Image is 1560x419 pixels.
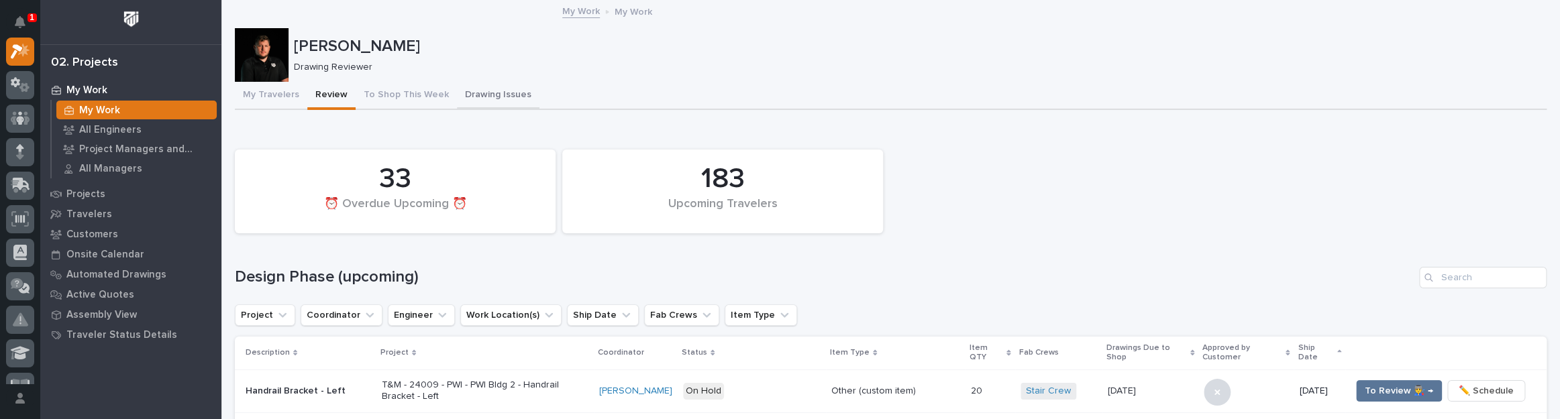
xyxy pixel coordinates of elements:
[644,304,719,326] button: Fab Crews
[66,269,166,281] p: Automated Drawings
[79,143,211,156] p: Project Managers and Engineers
[30,13,34,22] p: 1
[17,16,34,38] div: Notifications1
[40,80,221,100] a: My Work
[1447,380,1525,402] button: ✏️ Schedule
[567,304,639,326] button: Ship Date
[235,304,295,326] button: Project
[52,101,221,119] a: My Work
[585,197,860,225] div: Upcoming Travelers
[460,304,562,326] button: Work Location(s)
[380,345,409,360] p: Project
[66,84,107,97] p: My Work
[40,324,221,345] a: Traveler Status Details
[235,267,1414,287] h1: Design Phase (upcoming)
[246,345,290,360] p: Description
[971,383,985,397] p: 20
[66,309,137,321] p: Assembly View
[52,120,221,139] a: All Engineers
[725,304,797,326] button: Item Type
[1108,383,1139,397] p: [DATE]
[830,345,870,360] p: Item Type
[1365,383,1433,399] span: To Review 👨‍🏭 →
[119,7,144,32] img: Workspace Logo
[79,105,120,117] p: My Work
[388,304,455,326] button: Engineer
[1356,380,1442,402] button: To Review 👨‍🏭 →
[40,284,221,304] a: Active Quotes
[562,3,600,18] a: My Work
[40,224,221,244] a: Customers
[79,163,142,175] p: All Managers
[382,379,588,402] p: T&M - 24009 - PWI - PWI Bldg 2 - Handrail Bracket - Left
[1419,267,1547,288] input: Search
[294,37,1541,56] p: [PERSON_NAME]
[294,62,1536,73] p: Drawing Reviewer
[831,385,960,397] p: Other (custom item)
[79,124,142,136] p: All Engineers
[970,341,1004,365] p: Item QTY
[1298,341,1333,365] p: Ship Date
[66,289,134,301] p: Active Quotes
[258,197,533,225] div: ⏰ Overdue Upcoming ⏰
[6,8,34,36] button: Notifications
[457,82,539,110] button: Drawing Issues
[40,244,221,264] a: Onsite Calendar
[683,383,724,400] div: On Hold
[66,329,177,341] p: Traveler Status Details
[615,3,652,18] p: My Work
[40,264,221,284] a: Automated Drawings
[1202,341,1282,365] p: Approved by Customer
[52,159,221,178] a: All Managers
[585,162,860,196] div: 183
[235,369,1547,412] tr: Handrail Bracket - LeftT&M - 24009 - PWI - PWI Bldg 2 - Handrail Bracket - Left[PERSON_NAME] On H...
[356,82,457,110] button: To Shop This Week
[40,304,221,324] a: Assembly View
[1106,341,1187,365] p: Drawings Due to Shop
[52,139,221,158] a: Project Managers and Engineers
[66,229,118,241] p: Customers
[258,162,533,196] div: 33
[598,345,644,360] p: Coordinator
[246,385,371,397] p: Handrail Bracket - Left
[301,304,382,326] button: Coordinator
[66,249,144,261] p: Onsite Calendar
[66,208,112,221] p: Travelers
[235,82,307,110] button: My Travelers
[1026,385,1071,397] a: Stair Crew
[599,385,672,397] a: [PERSON_NAME]
[40,184,221,204] a: Projects
[1019,345,1059,360] p: Fab Crews
[40,204,221,224] a: Travelers
[1459,383,1514,399] span: ✏️ Schedule
[1299,385,1340,397] p: [DATE]
[682,345,707,360] p: Status
[307,82,356,110] button: Review
[51,56,118,70] div: 02. Projects
[66,188,105,200] p: Projects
